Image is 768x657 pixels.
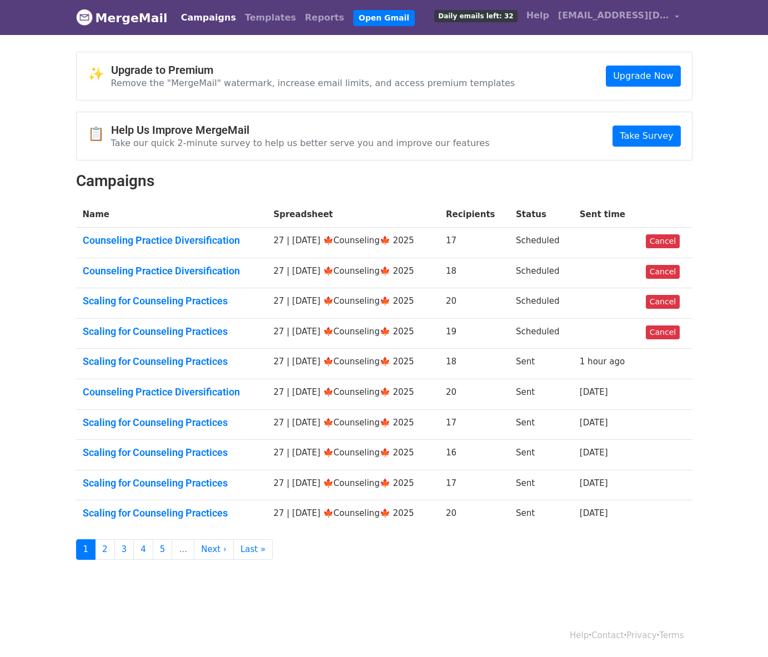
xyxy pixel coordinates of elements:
[509,470,573,500] td: Sent
[591,630,624,640] a: Contact
[353,10,415,26] a: Open Gmail
[439,349,509,379] td: 18
[439,258,509,288] td: 18
[83,234,260,247] a: Counseling Practice Diversification
[267,500,439,530] td: 27 | [DATE] 🍁Counseling🍁 2025
[267,440,439,470] td: 27 | [DATE] 🍁Counseling🍁 2025
[267,349,439,379] td: 27 | [DATE] 🍁Counseling🍁 2025
[646,234,680,248] a: Cancel
[114,539,134,560] a: 3
[267,379,439,410] td: 27 | [DATE] 🍁Counseling🍁 2025
[267,228,439,258] td: 27 | [DATE] 🍁Counseling🍁 2025
[509,202,573,228] th: Status
[439,379,509,410] td: 20
[111,123,490,137] h4: Help Us Improve MergeMail
[509,379,573,410] td: Sent
[439,318,509,349] td: 19
[300,7,349,29] a: Reports
[88,66,111,82] span: ✨
[659,630,684,640] a: Terms
[434,10,517,22] span: Daily emails left: 32
[646,265,680,279] a: Cancel
[88,126,111,142] span: 📋
[267,470,439,500] td: 27 | [DATE] 🍁Counseling🍁 2025
[509,349,573,379] td: Sent
[111,137,490,149] p: Take our quick 2-minute survey to help us better serve you and improve our features
[580,478,608,488] a: [DATE]
[509,500,573,530] td: Sent
[509,318,573,349] td: Scheduled
[240,7,300,29] a: Templates
[83,295,260,307] a: Scaling for Counseling Practices
[439,440,509,470] td: 16
[83,507,260,519] a: Scaling for Counseling Practices
[83,417,260,429] a: Scaling for Counseling Practices
[439,500,509,530] td: 20
[76,9,93,26] img: MergeMail logo
[558,9,669,22] span: [EMAIL_ADDRESS][DOMAIN_NAME]
[580,418,608,428] a: [DATE]
[439,228,509,258] td: 17
[76,172,692,190] h2: Campaigns
[233,539,273,560] a: Last »
[194,539,234,560] a: Next ›
[83,325,260,338] a: Scaling for Counseling Practices
[509,409,573,440] td: Sent
[76,202,267,228] th: Name
[267,258,439,288] td: 27 | [DATE] 🍁Counseling🍁 2025
[509,228,573,258] td: Scheduled
[111,77,515,89] p: Remove the "MergeMail" watermark, increase email limits, and access premium templates
[267,288,439,319] td: 27 | [DATE] 🍁Counseling🍁 2025
[83,477,260,489] a: Scaling for Counseling Practices
[153,539,173,560] a: 5
[522,4,554,27] a: Help
[83,265,260,277] a: Counseling Practice Diversification
[76,539,96,560] a: 1
[439,409,509,440] td: 17
[580,448,608,458] a: [DATE]
[177,7,240,29] a: Campaigns
[95,539,115,560] a: 2
[111,63,515,77] h4: Upgrade to Premium
[613,126,680,147] a: Take Survey
[580,387,608,397] a: [DATE]
[439,470,509,500] td: 17
[267,318,439,349] td: 27 | [DATE] 🍁Counseling🍁 2025
[580,357,625,367] a: 1 hour ago
[646,325,680,339] a: Cancel
[509,440,573,470] td: Sent
[509,258,573,288] td: Scheduled
[573,202,639,228] th: Sent time
[267,202,439,228] th: Spreadsheet
[267,409,439,440] td: 27 | [DATE] 🍁Counseling🍁 2025
[646,295,680,309] a: Cancel
[606,66,680,87] a: Upgrade Now
[626,630,656,640] a: Privacy
[439,288,509,319] td: 20
[83,447,260,459] a: Scaling for Counseling Practices
[554,4,684,31] a: [EMAIL_ADDRESS][DOMAIN_NAME]
[570,630,589,640] a: Help
[83,386,260,398] a: Counseling Practice Diversification
[76,6,168,29] a: MergeMail
[439,202,509,228] th: Recipients
[580,508,608,518] a: [DATE]
[83,355,260,368] a: Scaling for Counseling Practices
[133,539,153,560] a: 4
[509,288,573,319] td: Scheduled
[430,4,521,27] a: Daily emails left: 32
